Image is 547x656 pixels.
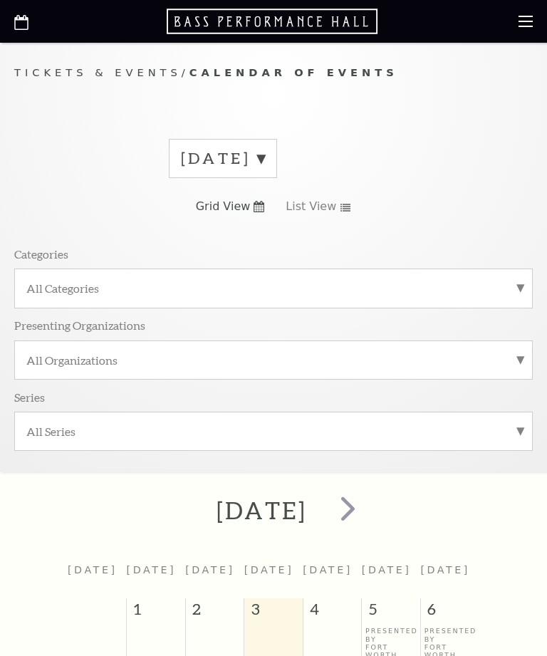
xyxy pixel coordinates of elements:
label: All Categories [26,281,521,296]
span: Calendar of Events [189,66,398,78]
label: All Series [26,424,521,439]
p: Presenting Organizations [14,318,145,333]
span: Tickets & Events [14,66,182,78]
label: All Organizations [26,353,521,368]
span: 5 [362,598,420,627]
span: 3 [244,598,303,627]
span: [DATE] [185,564,235,576]
p: / [14,64,533,82]
p: Categories [14,246,68,261]
p: Series [14,390,45,405]
span: [DATE] [420,564,470,576]
span: [DATE] [244,564,294,576]
span: Grid View [196,199,251,214]
th: [DATE] [68,556,127,598]
label: [DATE] [181,147,265,170]
span: 1 [127,598,185,627]
span: 6 [421,598,479,627]
span: [DATE] [127,564,177,576]
span: [DATE] [362,564,412,576]
span: 2 [186,598,244,627]
h2: [DATE] [217,496,306,525]
span: 4 [303,598,362,627]
span: [DATE] [303,564,353,576]
button: next [320,486,372,536]
span: List View [286,199,336,214]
